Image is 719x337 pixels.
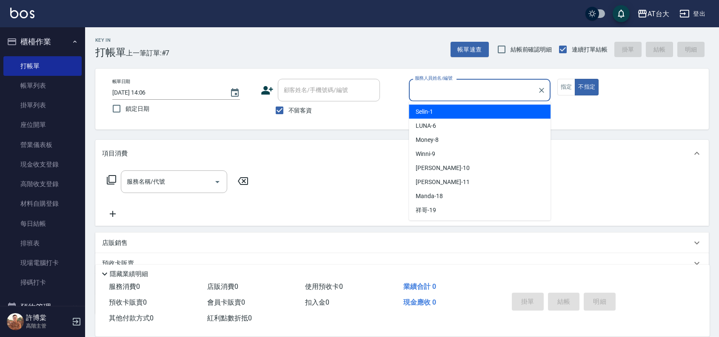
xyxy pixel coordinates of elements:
[3,174,82,194] a: 高階收支登錄
[3,233,82,253] a: 排班表
[3,155,82,174] a: 現金收支登錄
[211,175,224,189] button: Open
[26,322,69,330] p: 高階主管
[95,140,709,167] div: 項目消費
[26,314,69,322] h5: 許博棠
[109,298,147,306] span: 預收卡販賣 0
[575,79,599,95] button: 不指定
[102,149,128,158] p: 項目消費
[416,107,433,116] span: Selin -1
[102,259,134,268] p: 預收卡販賣
[109,314,154,322] span: 其他付款方式 0
[511,45,552,54] span: 結帳前確認明細
[3,253,82,273] a: 現場電腦打卡
[536,84,548,96] button: Clear
[416,192,443,201] span: Manda -18
[676,6,709,22] button: 登出
[7,313,24,330] img: Person
[207,298,245,306] span: 會員卡販賣 0
[109,282,140,291] span: 服務消費 0
[95,37,126,43] h2: Key In
[126,48,170,58] span: 上一筆訂單:#7
[207,282,238,291] span: 店販消費 0
[10,8,34,18] img: Logo
[415,75,452,81] label: 服務人員姓名/編號
[634,5,673,23] button: AT台大
[3,56,82,76] a: 打帳單
[207,314,252,322] span: 紅利點數折抵 0
[416,121,436,130] span: LUNA -6
[416,178,469,187] span: [PERSON_NAME] -11
[3,31,82,53] button: 櫃檯作業
[416,150,435,158] span: Winni -9
[95,46,126,58] h3: 打帳單
[288,106,312,115] span: 不留客資
[110,270,148,279] p: 隱藏業績明細
[95,253,709,274] div: 預收卡販賣
[102,239,128,248] p: 店販銷售
[225,83,245,103] button: Choose date, selected date is 2025-09-21
[126,104,149,113] span: 鎖定日期
[3,115,82,135] a: 座位開單
[95,233,709,253] div: 店販銷售
[557,79,576,95] button: 指定
[112,78,130,85] label: 帳單日期
[416,164,469,173] span: [PERSON_NAME] -10
[3,194,82,213] a: 材料自購登錄
[305,282,343,291] span: 使用預收卡 0
[112,86,221,100] input: YYYY/MM/DD hh:mm
[613,5,630,22] button: save
[416,206,436,215] span: 祥哥 -19
[572,45,608,54] span: 連續打單結帳
[403,282,436,291] span: 業績合計 0
[3,135,82,155] a: 營業儀表板
[403,298,436,306] span: 現金應收 0
[305,298,329,306] span: 扣入金 0
[3,296,82,318] button: 預約管理
[3,273,82,292] a: 掃碼打卡
[3,214,82,233] a: 每日結帳
[451,42,489,58] button: 帳單速查
[3,95,82,115] a: 掛單列表
[3,76,82,95] a: 帳單列表
[648,9,669,19] div: AT台大
[416,135,439,144] span: Money -8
